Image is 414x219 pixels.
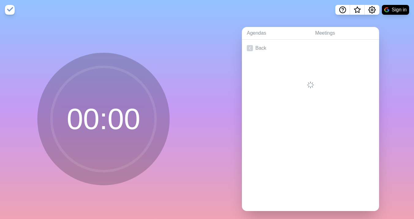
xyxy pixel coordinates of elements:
button: What’s new [350,5,365,15]
a: Agendas [242,27,310,40]
button: Sign in [382,5,409,15]
button: Settings [365,5,379,15]
img: timeblocks logo [5,5,15,15]
img: google logo [384,7,389,12]
button: Help [335,5,350,15]
a: Meetings [310,27,379,40]
a: Back [242,40,379,57]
